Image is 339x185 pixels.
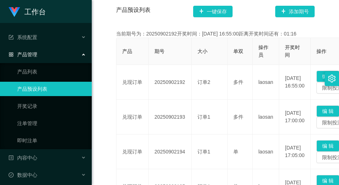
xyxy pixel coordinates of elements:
[9,172,14,177] i: 图标: check-circle-o
[279,65,311,100] td: [DATE] 16:55:00
[17,82,86,96] a: 产品预设列表
[279,134,311,169] td: [DATE] 17:05:00
[197,114,210,120] span: 订单1
[9,155,14,160] i: 图标: profile
[122,48,132,54] span: 产品
[17,65,86,79] a: 产品列表
[9,52,37,57] span: 产品管理
[275,6,315,17] button: 图标: plus添加期号
[197,149,210,155] span: 订单1
[328,75,336,82] i: 图标: setting
[116,30,315,38] div: 当前期号为：20250902192开奖时间：[DATE] 16:55:00距离开奖时间还有：01:16
[316,48,326,54] span: 操作
[253,134,279,169] td: laosan
[233,79,243,85] span: 多件
[9,52,14,57] i: 图标: appstore-o
[233,114,243,120] span: 多件
[154,48,164,54] span: 期号
[253,65,279,100] td: laosan
[116,134,149,169] td: 兑现订单
[17,116,86,131] a: 注单管理
[149,100,192,134] td: 20250902193
[9,9,46,14] a: 工作台
[116,6,151,17] span: 产品预设列表
[197,79,210,85] span: 订单2
[197,48,207,54] span: 大小
[149,134,192,169] td: 20250902194
[233,149,238,155] span: 单
[17,133,86,148] a: 即时注单
[17,99,86,113] a: 开奖记录
[9,35,14,40] i: 图标: form
[9,34,37,40] span: 系统配置
[24,0,46,23] h1: 工作台
[9,155,37,161] span: 内容中心
[233,48,243,54] span: 单双
[116,65,149,100] td: 兑现订单
[279,100,311,134] td: [DATE] 17:00:00
[116,100,149,134] td: 兑现订单
[149,65,192,100] td: 20250902192
[193,6,233,17] button: 图标: plus一键保存
[253,100,279,134] td: laosan
[285,44,300,58] span: 开奖时间
[258,44,268,58] span: 操作员
[9,7,20,17] img: logo.9652507e.png
[9,172,37,178] span: 数据中心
